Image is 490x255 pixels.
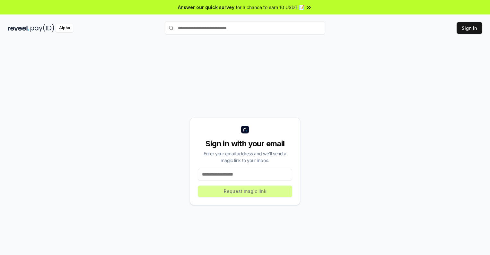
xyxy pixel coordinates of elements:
[31,24,54,32] img: pay_id
[198,150,292,164] div: Enter your email address and we’ll send a magic link to your inbox.
[8,24,29,32] img: reveel_dark
[241,126,249,133] img: logo_small
[236,4,304,11] span: for a chance to earn 10 USDT 📝
[198,139,292,149] div: Sign in with your email
[56,24,74,32] div: Alpha
[178,4,234,11] span: Answer our quick survey
[457,22,482,34] button: Sign In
